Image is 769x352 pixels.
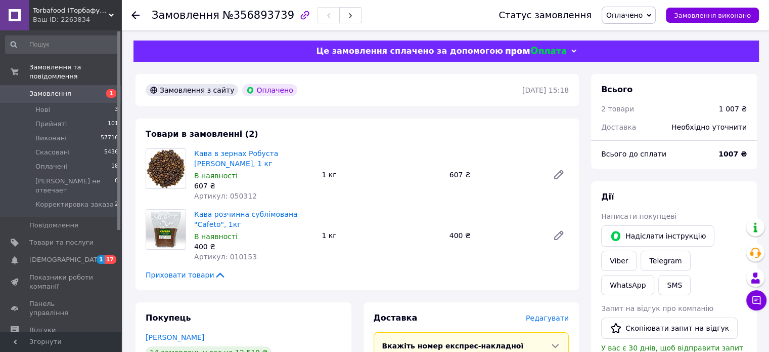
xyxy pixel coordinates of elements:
[194,253,257,261] span: Артикул: 010153
[318,228,445,243] div: 1 кг
[194,149,278,168] a: Кава в зернах Робуста [PERSON_NAME], 1 кг
[194,210,298,228] a: Кава розчинна сублімована "Cafeto", 1кг
[106,89,116,98] span: 1
[35,120,67,129] span: Прийняті
[35,134,67,143] span: Виконані
[674,12,751,19] span: Замовлення виконано
[146,149,186,188] img: Кава в зернах Робуста Ганна, 1 кг
[499,10,592,20] div: Статус замовлення
[318,168,445,182] div: 1 кг
[29,299,94,318] span: Панель управління
[506,47,566,56] img: evopay logo
[601,192,614,202] span: Дії
[316,46,503,56] span: Це замовлення сплачено за допомогою
[549,165,569,185] a: Редагувати
[665,116,753,138] div: Необхідно уточнити
[104,148,118,157] span: 5436
[601,225,714,247] button: Надіслати інструкцію
[35,105,50,114] span: Нові
[641,251,690,271] a: Telegram
[146,129,258,139] span: Товари в замовленні (2)
[29,238,94,247] span: Товари та послуги
[374,313,418,323] span: Доставка
[146,270,226,280] span: Приховати товари
[718,150,747,158] b: 1007 ₴
[35,200,114,209] span: Корректировка заказа
[29,326,56,335] span: Відгуки
[194,172,238,180] span: В наявності
[601,275,654,295] a: WhatsApp
[35,148,70,157] span: Скасовані
[97,255,105,264] span: 1
[445,168,545,182] div: 607 ₴
[526,314,569,322] span: Редагувати
[29,89,71,98] span: Замовлення
[522,86,569,94] time: [DATE] 15:18
[33,6,109,15] span: Torbafood (Торбафуд, чай, кава)
[146,84,238,96] div: Замовлення з сайту
[33,15,121,24] div: Ваш ID: 2263834
[746,290,766,310] button: Чат з покупцем
[601,150,666,158] span: Всього до сплати
[658,275,691,295] button: SMS
[242,84,297,96] div: Оплачено
[115,200,118,209] span: 2
[666,8,759,23] button: Замовлення виконано
[108,120,118,129] span: 101
[29,221,78,230] span: Повідомлення
[105,255,116,264] span: 17
[35,162,67,171] span: Оплачені
[131,10,140,20] div: Повернутися назад
[601,123,636,131] span: Доставка
[146,313,191,323] span: Покупець
[194,232,238,241] span: В наявності
[601,304,713,312] span: Запит на відгук про компанію
[152,9,219,21] span: Замовлення
[194,242,313,252] div: 400 ₴
[5,35,119,54] input: Пошук
[194,181,313,191] div: 607 ₴
[146,333,204,341] a: [PERSON_NAME]
[445,228,545,243] div: 400 ₴
[29,255,104,264] span: [DEMOGRAPHIC_DATA]
[29,63,121,81] span: Замовлення та повідомлення
[601,318,738,339] button: Скопіювати запит на відгук
[29,273,94,291] span: Показники роботи компанії
[601,85,632,94] span: Всього
[222,9,294,21] span: №356893739
[382,342,524,350] span: Вкажіть номер експрес-накладної
[101,134,118,143] span: 57716
[719,104,747,114] div: 1 007 ₴
[146,210,186,249] img: Кава розчинна сублімована "Cafeto", 1кг
[111,162,118,171] span: 18
[115,177,118,195] span: 0
[606,11,643,19] span: Оплачено
[115,105,118,114] span: 3
[194,192,257,200] span: Артикул: 050312
[35,177,115,195] span: [PERSON_NAME] не отвечает
[549,225,569,246] a: Редагувати
[601,251,637,271] a: Viber
[601,105,634,113] span: 2 товари
[601,212,676,220] span: Написати покупцеві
